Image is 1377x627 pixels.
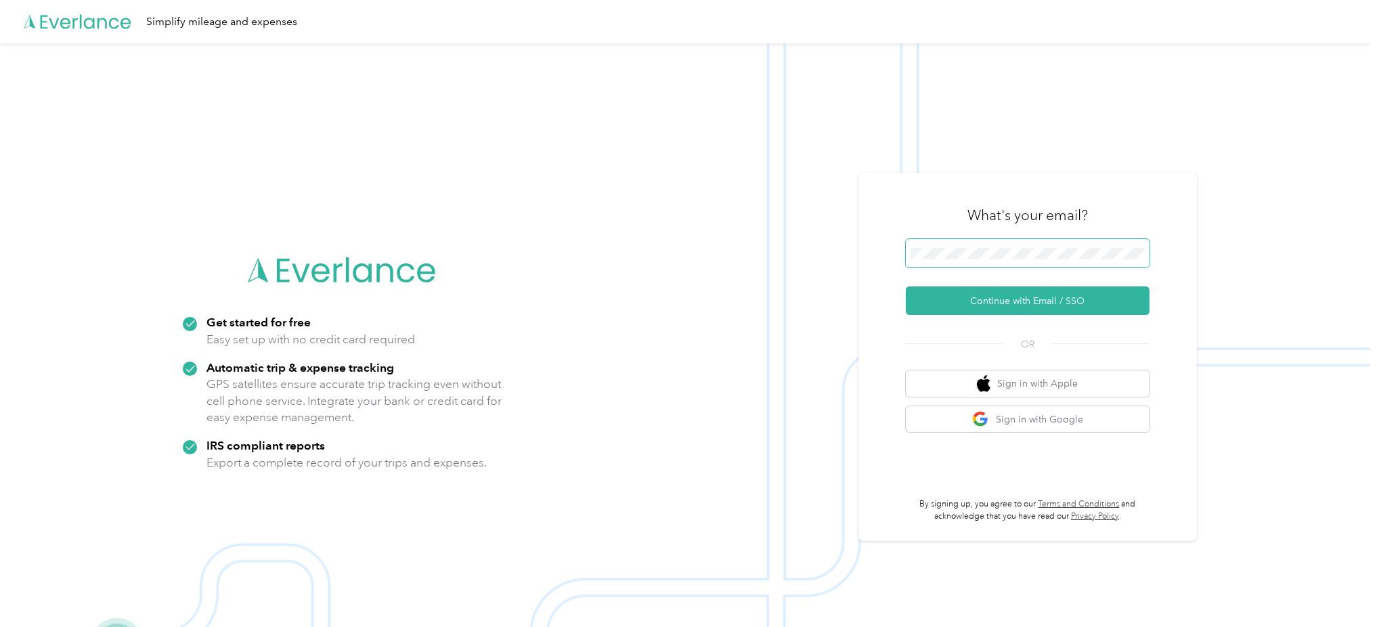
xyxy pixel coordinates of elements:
[906,370,1150,397] button: apple logoSign in with Apple
[906,406,1150,433] button: google logoSign in with Google
[206,360,394,374] strong: Automatic trip & expense tracking
[1039,499,1120,509] a: Terms and Conditions
[1004,337,1051,351] span: OR
[206,331,415,348] p: Easy set up with no credit card required
[206,438,325,452] strong: IRS compliant reports
[972,411,989,428] img: google logo
[206,376,502,426] p: GPS satellites ensure accurate trip tracking even without cell phone service. Integrate your bank...
[206,454,487,471] p: Export a complete record of your trips and expenses.
[906,498,1150,522] p: By signing up, you agree to our and acknowledge that you have read our .
[1071,511,1119,521] a: Privacy Policy
[977,375,990,392] img: apple logo
[967,206,1088,225] h3: What's your email?
[146,14,297,30] div: Simplify mileage and expenses
[206,315,311,329] strong: Get started for free
[906,286,1150,315] button: Continue with Email / SSO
